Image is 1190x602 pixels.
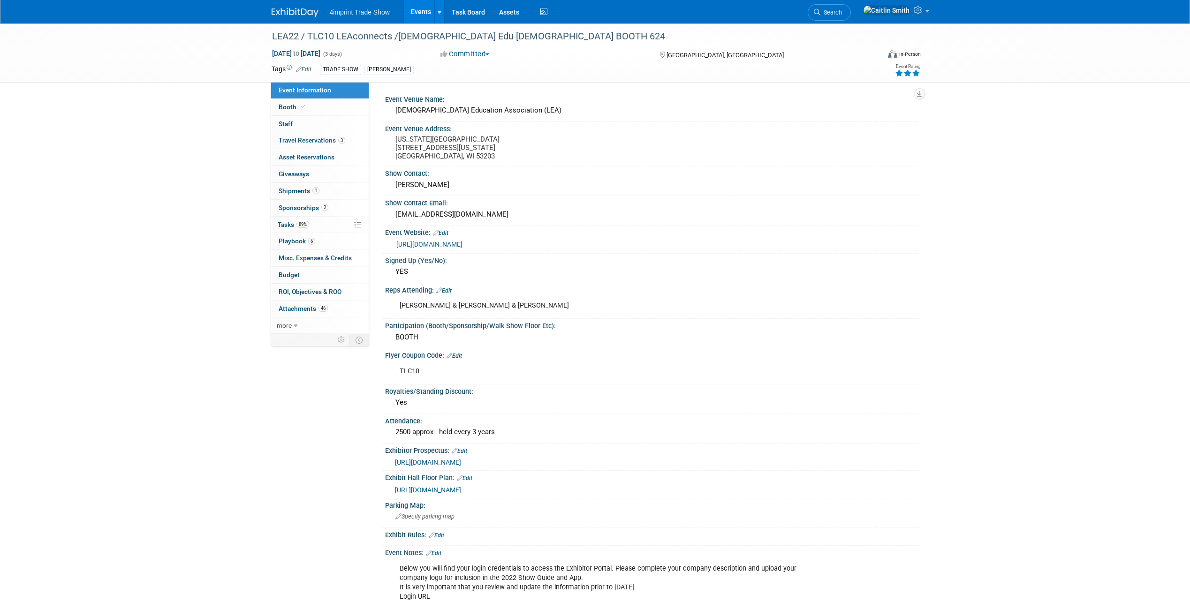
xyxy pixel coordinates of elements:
div: Parking Map: [385,498,919,510]
span: ROI, Objectives & ROO [279,288,341,295]
a: [URL][DOMAIN_NAME] [396,241,462,248]
div: Event Venue Address: [385,122,919,134]
span: Staff [279,120,293,128]
a: Edit [296,66,311,73]
span: 3 [338,137,345,144]
img: ExhibitDay [272,8,318,17]
a: Edit [447,353,462,359]
a: Edit [433,230,448,236]
a: Event Information [271,82,369,98]
a: Edit [452,448,467,454]
span: more [277,322,292,329]
a: more [271,317,369,334]
div: Exhibitor Prospectus: [385,444,919,456]
span: to [292,50,301,57]
button: Committed [437,49,493,59]
a: Attachments46 [271,301,369,317]
span: 2 [321,204,328,211]
div: [DEMOGRAPHIC_DATA] Education Association (LEA) [392,103,912,118]
div: TRADE SHOW [320,65,361,75]
a: Shipments1 [271,183,369,199]
img: Format-Inperson.png [888,50,897,58]
td: Toggle Event Tabs [349,334,369,346]
div: Participation (Booth/Sponsorship/Walk Show Floor Etc): [385,319,919,331]
a: Playbook6 [271,233,369,249]
span: Search [820,9,842,16]
span: 46 [318,305,328,312]
td: Tags [272,64,311,75]
div: Event Notes: [385,546,919,558]
div: LEA22 / TLC10 LEAconnects /[DEMOGRAPHIC_DATA] Edu [DEMOGRAPHIC_DATA] BOOTH 624 [269,28,866,45]
span: (3 days) [322,51,342,57]
a: Search [808,4,851,21]
a: Giveaways [271,166,369,182]
a: ROI, Objectives & ROO [271,284,369,300]
span: 6 [308,238,315,245]
span: [GEOGRAPHIC_DATA], [GEOGRAPHIC_DATA] [667,52,784,59]
span: Giveaways [279,170,309,178]
a: Staff [271,116,369,132]
img: Caitlin Smith [863,5,910,15]
a: Booth [271,99,369,115]
div: Show Contact: [385,166,919,178]
i: Booth reservation complete [301,104,305,109]
a: Asset Reservations [271,149,369,166]
span: Event Information [279,86,331,94]
div: Event Venue Name: [385,92,919,104]
a: Edit [429,532,444,539]
div: Event Website: [385,226,919,238]
span: Budget [279,271,300,278]
div: Exhibit Hall Floor Plan: [385,471,919,483]
div: Flyer Coupon Code: [385,348,919,361]
a: Budget [271,267,369,283]
div: Event Rating [895,64,920,69]
span: Asset Reservations [279,153,334,161]
a: Edit [457,475,472,482]
div: In-Person [899,51,921,58]
span: Specify parking map [395,513,455,520]
div: [PERSON_NAME] [392,178,912,192]
div: Attendance: [385,414,919,426]
span: Travel Reservations [279,136,345,144]
div: [EMAIL_ADDRESS][DOMAIN_NAME] [392,207,912,222]
span: 89% [296,221,309,228]
span: 1 [312,187,319,194]
a: Tasks89% [271,217,369,233]
div: Event Format [825,49,921,63]
div: Show Contact Email: [385,196,919,208]
a: Misc. Expenses & Credits [271,250,369,266]
a: Travel Reservations3 [271,132,369,149]
div: [PERSON_NAME] & [PERSON_NAME] & [PERSON_NAME] [393,296,816,315]
a: [URL][DOMAIN_NAME] [395,486,461,494]
span: 4imprint Trade Show [330,8,390,16]
a: [URL][DOMAIN_NAME] [395,459,461,466]
a: Edit [426,550,441,557]
div: Reps Attending: [385,283,919,295]
span: Shipments [279,187,319,195]
div: Exhibit Rules: [385,528,919,540]
div: [PERSON_NAME] [364,65,414,75]
div: Royalties/Standing Discount: [385,384,919,396]
div: BOOTH [392,330,912,345]
span: Booth [279,103,307,111]
div: 2500 approx - held every 3 years [392,425,912,439]
div: TLC10 [393,362,816,381]
span: Sponsorships [279,204,328,211]
div: YES [392,264,912,279]
span: Playbook [279,237,315,245]
pre: [US_STATE][GEOGRAPHIC_DATA] [STREET_ADDRESS][US_STATE] [GEOGRAPHIC_DATA], WI 53203 [395,135,597,160]
td: Personalize Event Tab Strip [334,334,350,346]
span: [DATE] [DATE] [272,49,321,58]
span: Misc. Expenses & Credits [279,254,352,262]
div: Signed Up (Yes/No): [385,254,919,265]
a: Sponsorships2 [271,200,369,216]
div: Yes [392,395,912,410]
span: Attachments [279,305,328,312]
span: Tasks [278,221,309,228]
a: Edit [436,287,452,294]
